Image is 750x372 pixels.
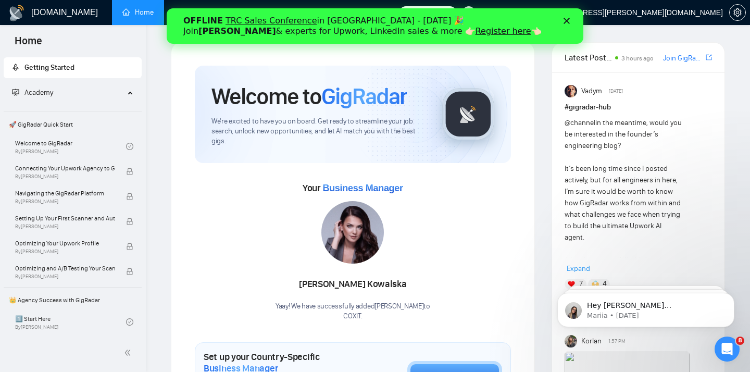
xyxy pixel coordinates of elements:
[174,8,222,17] a: dashboardDashboard
[276,312,430,321] p: COXIT .
[415,7,446,18] span: Connects:
[45,40,180,49] p: Message from Mariia, sent 4w ago
[126,193,133,200] span: lock
[621,55,654,62] span: 3 hours ago
[24,88,53,97] span: Academy
[126,243,133,250] span: lock
[565,51,612,64] span: Latest Posts from the GigRadar Community
[211,82,407,110] h1: Welcome to
[663,53,704,64] a: Join GigRadar Slack Community
[448,7,453,18] span: 5
[309,18,365,28] a: Register here
[715,337,740,362] iframe: Intercom live chat
[706,53,712,61] span: export
[126,143,133,150] span: check-circle
[565,118,595,127] span: @channel
[15,188,115,199] span: Navigating the GigRadar Platform
[729,4,746,21] button: setting
[122,8,154,17] a: homeHome
[15,249,115,255] span: By [PERSON_NAME]
[12,88,53,97] span: Academy
[706,53,712,63] a: export
[565,85,577,97] img: Vadym
[730,8,745,17] span: setting
[15,274,115,280] span: By [PERSON_NAME]
[167,8,583,44] iframe: Intercom live chat banner
[15,135,126,158] a: Welcome to GigRadarBy[PERSON_NAME]
[729,8,746,17] a: setting
[276,276,430,293] div: [PERSON_NAME] Kowalska
[542,271,750,344] iframe: Intercom notifications message
[442,88,494,140] img: gigradar-logo.png
[322,183,403,193] span: Business Manager
[12,89,19,96] span: fund-projection-screen
[15,163,115,173] span: Connecting Your Upwork Agency to GigRadar
[243,8,281,17] a: searchScanner
[15,199,115,205] span: By [PERSON_NAME]
[276,302,430,321] div: Yaay! We have successfully added [PERSON_NAME] to
[321,201,384,264] img: 1687292892678-26.jpg
[124,348,134,358] span: double-left
[12,64,19,71] span: rocket
[567,264,590,273] span: Expand
[6,33,51,55] span: Home
[397,9,407,16] div: Close
[303,182,403,194] span: Your
[45,30,179,194] span: Hey [PERSON_NAME][EMAIL_ADDRESS][PERSON_NAME][DOMAIN_NAME], Looks like your Upwork agency COXIT r...
[565,102,712,113] h1: # gigradar-hub
[15,311,126,333] a: 1️⃣ Start HereBy[PERSON_NAME]
[126,318,133,326] span: check-circle
[15,173,115,180] span: By [PERSON_NAME]
[15,224,115,230] span: By [PERSON_NAME]
[736,337,744,345] span: 8
[4,57,142,78] li: Getting Started
[5,114,141,135] span: 🚀 GigRadar Quick Start
[5,290,141,311] span: 👑 Agency Success with GigRadar
[15,263,115,274] span: Optimizing and A/B Testing Your Scanner for Better Results
[211,117,426,146] span: We're excited to have you on board. Get ready to streamline your job search, unlock new opportuni...
[8,5,25,21] img: logo
[609,86,623,96] span: [DATE]
[126,268,133,275] span: lock
[15,213,115,224] span: Setting Up Your First Scanner and Auto-Bidder
[24,63,74,72] span: Getting Started
[321,82,407,110] span: GigRadar
[126,168,133,175] span: lock
[126,218,133,225] span: lock
[581,85,602,97] span: Vadym
[15,238,115,249] span: Optimizing Your Upwork Profile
